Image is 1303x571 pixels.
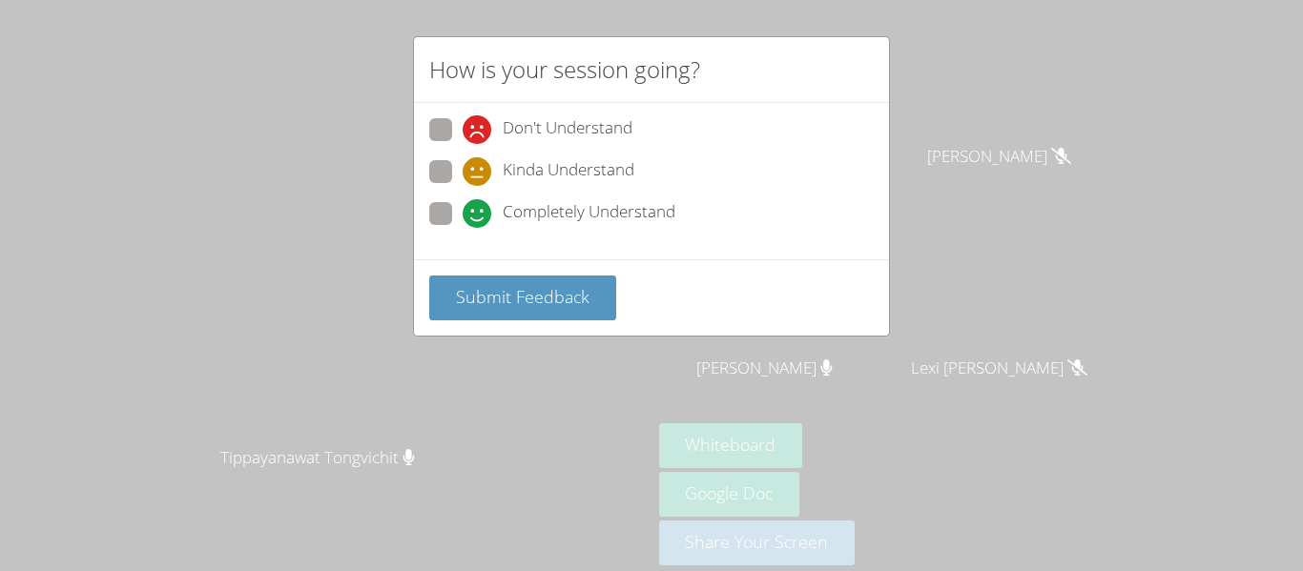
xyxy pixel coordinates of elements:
span: Completely Understand [503,199,675,228]
span: Don't Understand [503,115,632,144]
span: Submit Feedback [456,285,589,308]
span: Kinda Understand [503,157,634,186]
button: Submit Feedback [429,275,616,320]
h2: How is your session going? [429,52,700,87]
